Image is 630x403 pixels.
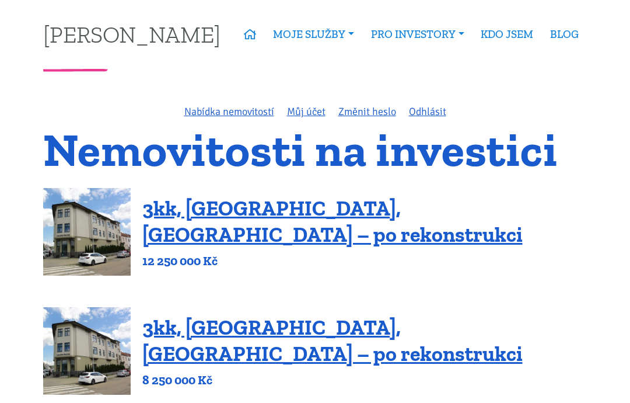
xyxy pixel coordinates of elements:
a: Změnit heslo [338,105,396,118]
a: Můj účet [287,105,325,118]
p: 8 250 000 Kč [142,372,587,388]
a: PRO INVESTORY [362,21,473,48]
a: BLOG [542,21,587,48]
a: 3kk, [GEOGRAPHIC_DATA], [GEOGRAPHIC_DATA] – po rekonstrukci [142,315,523,366]
p: 12 250 000 Kč [142,253,587,269]
a: MOJE SLUŽBY [265,21,363,48]
a: [PERSON_NAME] [43,23,220,46]
a: Odhlásit [409,105,446,118]
a: KDO JSEM [473,21,542,48]
a: 3kk, [GEOGRAPHIC_DATA], [GEOGRAPHIC_DATA] – po rekonstrukci [142,196,523,247]
h1: Nemovitosti na investici [43,130,587,169]
a: Nabídka nemovitostí [184,105,274,118]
